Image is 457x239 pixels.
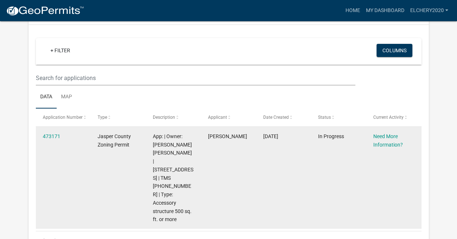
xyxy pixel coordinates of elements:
[343,4,363,18] a: Home
[98,133,131,148] span: Jasper County Zoning Permit
[43,115,83,120] span: Application Number
[256,109,311,126] datatable-header-cell: Date Created
[263,133,278,139] span: 09/03/2025
[36,71,355,86] input: Search for applications
[373,115,404,120] span: Current Activity
[45,44,76,57] a: + Filter
[153,115,175,120] span: Description
[36,86,57,109] a: Data
[43,133,60,139] a: 473171
[407,4,451,18] a: Elchery2020
[201,109,256,126] datatable-header-cell: Applicant
[36,109,91,126] datatable-header-cell: Application Number
[91,109,146,126] datatable-header-cell: Type
[366,109,422,126] datatable-header-cell: Current Activity
[263,115,289,120] span: Date Created
[318,115,331,120] span: Status
[377,44,412,57] button: Columns
[208,115,227,120] span: Applicant
[57,86,76,109] a: Map
[363,4,407,18] a: My Dashboard
[373,133,403,148] a: Need More Information?
[311,109,366,126] datatable-header-cell: Status
[153,133,193,223] span: App: | Owner: NUNEZ PLACIDO SANCHEZ | 572 FREEDOM PKWY | TMS 039-00-04-038 | Type: Accessory stru...
[146,109,201,126] datatable-header-cell: Description
[208,133,247,139] span: Placido
[98,115,107,120] span: Type
[318,133,344,139] span: In Progress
